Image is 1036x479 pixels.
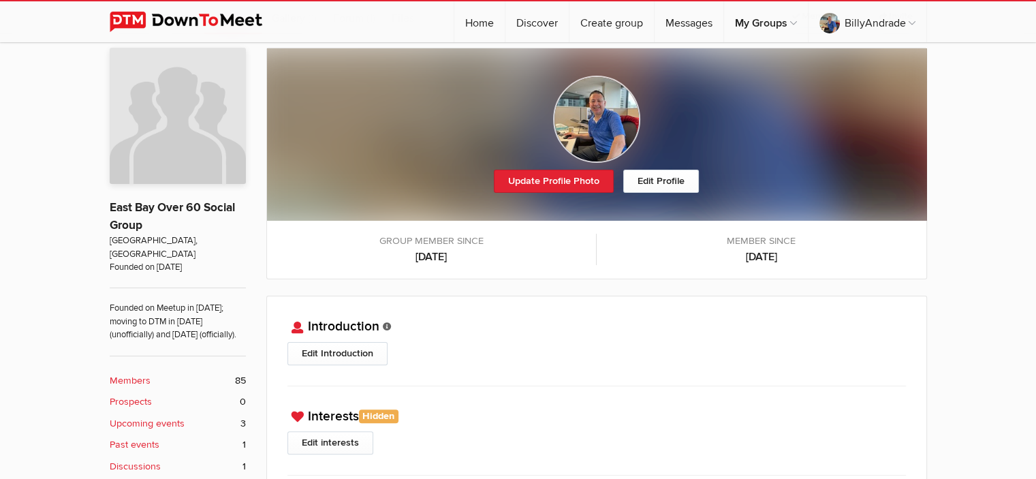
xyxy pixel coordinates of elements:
[454,1,505,42] a: Home
[235,373,246,388] span: 85
[610,234,913,249] span: Member since
[655,1,723,42] a: Messages
[287,342,388,365] a: Edit Introduction
[110,395,246,410] a: Prospects 0
[287,317,906,337] h3: Introduction
[110,437,159,452] b: Past events
[110,459,161,474] b: Discussions
[110,416,185,431] b: Upcoming events
[281,234,583,249] span: Group member since
[110,288,246,341] span: Founded on Meetup in [DATE]; moving to DTM in [DATE] (unofficially) and [DATE] (officially).
[242,459,246,474] span: 1
[505,1,569,42] a: Discover
[110,261,246,274] span: Founded on [DATE]
[110,373,246,388] a: Members 85
[242,437,246,452] span: 1
[569,1,654,42] a: Create group
[494,170,614,193] a: Update Profile Photo
[110,459,246,474] a: Discussions 1
[110,48,246,184] img: East Bay Over 60 Social Group
[110,437,246,452] a: Past events 1
[610,249,913,265] b: [DATE]
[110,12,283,32] img: DownToMeet
[809,1,926,42] a: BillyAndrade
[110,395,152,410] b: Prospects
[287,431,373,454] a: Edit interests
[110,234,246,261] span: [GEOGRAPHIC_DATA], [GEOGRAPHIC_DATA]
[287,407,906,427] h3: Interests
[724,1,808,42] a: My Groups
[359,410,399,424] span: Hidden
[110,200,235,232] a: East Bay Over 60 Social Group
[623,170,699,193] a: Edit Profile
[281,249,583,265] b: [DATE]
[110,416,246,431] a: Upcoming events 3
[240,416,246,431] span: 3
[240,395,246,410] span: 0
[110,373,151,388] b: Members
